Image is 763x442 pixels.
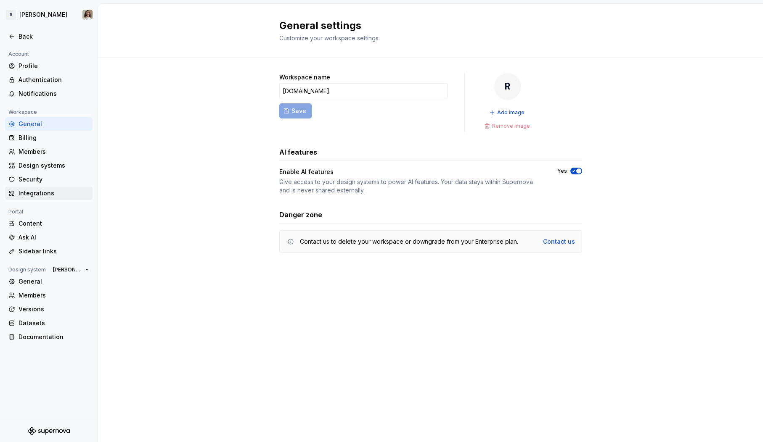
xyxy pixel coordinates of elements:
h2: General settings [279,19,572,32]
div: Profile [19,62,89,70]
button: R[PERSON_NAME]Sandrina pereira [2,5,96,24]
div: Account [5,49,32,59]
h3: AI features [279,147,317,157]
div: General [19,277,89,286]
a: Notifications [5,87,93,100]
a: Members [5,289,93,302]
label: Yes [557,168,567,174]
div: Documentation [19,333,89,341]
h3: Danger zone [279,210,322,220]
span: Add image [497,109,525,116]
a: Back [5,30,93,43]
div: Datasets [19,319,89,327]
a: Contact us [543,237,575,246]
label: Workspace name [279,73,330,82]
a: Documentation [5,330,93,344]
a: Members [5,145,93,158]
div: Workspace [5,107,40,117]
div: Sidebar links [19,247,89,255]
div: Back [19,32,89,41]
div: Billing [19,134,89,142]
div: R [494,73,521,100]
span: [PERSON_NAME] [53,266,82,273]
div: Enable AI features [279,168,542,176]
div: Content [19,219,89,228]
a: Authentication [5,73,93,87]
a: General [5,275,93,288]
a: Billing [5,131,93,145]
div: Contact us to delete your workspace or downgrade from your Enterprise plan. [300,237,518,246]
div: Security [19,175,89,184]
div: Ask AI [19,233,89,242]
a: Integrations [5,187,93,200]
div: Members [19,291,89,300]
a: Profile [5,59,93,73]
div: [PERSON_NAME] [19,11,67,19]
div: R [6,10,16,20]
a: General [5,117,93,131]
div: Design system [5,265,49,275]
div: Portal [5,207,26,217]
div: General [19,120,89,128]
a: Security [5,173,93,186]
a: Versions [5,303,93,316]
span: Customize your workspace settings. [279,34,380,42]
div: Members [19,147,89,156]
div: Integrations [19,189,89,197]
a: Content [5,217,93,230]
div: Design systems [19,161,89,170]
div: Notifications [19,89,89,98]
a: Ask AI [5,231,93,244]
div: Versions [19,305,89,313]
div: Give access to your design systems to power AI features. Your data stays within Supernova and is ... [279,178,542,195]
button: Add image [487,107,528,118]
img: Sandrina pereira [82,10,93,20]
a: Datasets [5,316,93,330]
svg: Supernova Logo [28,427,70,435]
a: Sidebar links [5,245,93,258]
a: Design systems [5,159,93,172]
div: Authentication [19,76,89,84]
